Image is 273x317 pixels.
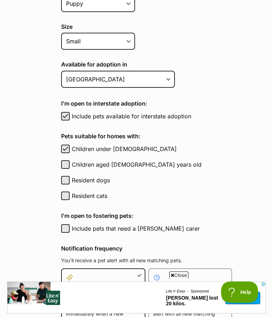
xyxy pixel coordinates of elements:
iframe: Advertisement [7,281,266,313]
h4: I'm open to interstate adoption: [61,99,232,108]
span: Close [169,272,188,279]
p: You’ll receive a pet alert with all new matching pets. [61,257,232,264]
h4: Notification frequency [61,244,232,253]
label: Resident cats [72,192,232,200]
a: image [0,0,259,32]
label: Include pets available for interstate adoption [72,112,232,120]
label: Available for adoption in [61,61,232,68]
label: Size [61,23,232,30]
label: Include pets that need a [PERSON_NAME] carer [72,224,232,233]
span: Learn More [221,14,250,19]
h4: I'm open to fostering pets: [61,211,232,220]
label: Children aged [DEMOGRAPHIC_DATA] years old [72,160,232,169]
label: Resident dogs [72,176,232,184]
label: Children under [DEMOGRAPHIC_DATA] [72,145,232,153]
h4: Pets suitable for homes with: [61,132,232,140]
iframe: Help Scout Beacon - Open [221,281,259,303]
a: Sponsored [178,7,202,12]
a: [PERSON_NAME] lost 20 kilos. [159,14,215,26]
a: Lite n' Easy [159,7,178,12]
a: Learn More [218,10,253,23]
